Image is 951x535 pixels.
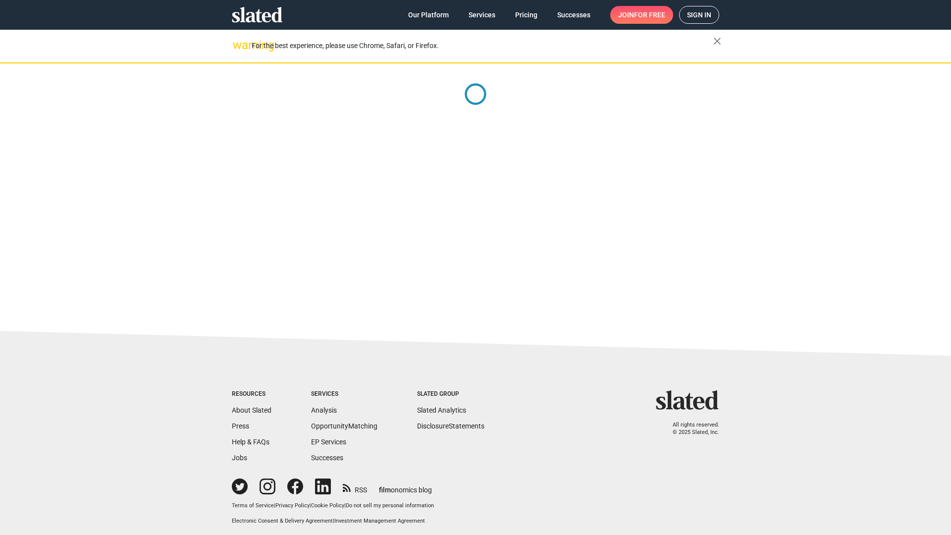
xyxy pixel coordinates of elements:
[310,502,311,509] span: |
[549,6,598,24] a: Successes
[687,6,711,23] span: Sign in
[417,406,466,414] a: Slated Analytics
[311,454,343,462] a: Successes
[400,6,457,24] a: Our Platform
[232,438,269,446] a: Help & FAQs
[232,422,249,430] a: Press
[711,35,723,47] mat-icon: close
[618,6,665,24] span: Join
[311,422,377,430] a: OpportunityMatching
[274,502,275,509] span: |
[469,6,495,24] span: Services
[232,406,271,414] a: About Slated
[634,6,665,24] span: for free
[232,454,247,462] a: Jobs
[275,502,310,509] a: Privacy Policy
[344,502,346,509] span: |
[461,6,503,24] a: Services
[610,6,673,24] a: Joinfor free
[233,39,245,51] mat-icon: warning
[346,502,434,510] button: Do not sell my personal information
[334,518,425,524] a: Investment Management Agreement
[311,502,344,509] a: Cookie Policy
[311,438,346,446] a: EP Services
[507,6,545,24] a: Pricing
[679,6,719,24] a: Sign in
[232,518,333,524] a: Electronic Consent & Delivery Agreement
[417,422,484,430] a: DisclosureStatements
[232,390,271,398] div: Resources
[515,6,537,24] span: Pricing
[232,502,274,509] a: Terms of Service
[333,518,334,524] span: |
[408,6,449,24] span: Our Platform
[379,478,432,495] a: filmonomics blog
[379,486,391,494] span: film
[311,390,377,398] div: Services
[417,390,484,398] div: Slated Group
[557,6,590,24] span: Successes
[311,406,337,414] a: Analysis
[252,39,713,53] div: For the best experience, please use Chrome, Safari, or Firefox.
[662,422,719,436] p: All rights reserved. © 2025 Slated, Inc.
[343,480,367,495] a: RSS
